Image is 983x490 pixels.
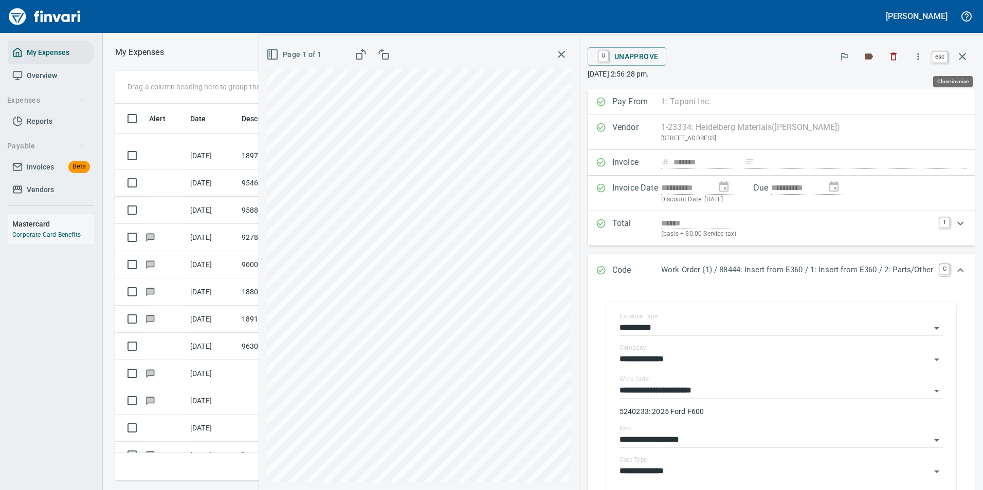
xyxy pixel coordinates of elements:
[242,112,280,125] span: Description
[186,169,238,197] td: [DATE]
[145,370,156,376] span: Has messages
[588,211,975,246] div: Expand
[620,345,646,351] label: Company
[238,306,330,333] td: 18910.7100
[145,234,156,240] span: Has messages
[186,251,238,278] td: [DATE]
[238,142,330,169] td: 18971.7100
[68,161,90,173] span: Beta
[242,112,294,125] span: Description
[238,197,330,224] td: 95887.256604
[620,406,943,417] p: 5240233: 2025 Ford F600
[8,64,94,87] a: Overview
[596,48,659,65] span: Unapprove
[238,442,330,469] td: [DATE] Invoice 1133979 from Jubitz Corp - Jfs (1-10543)
[612,217,661,239] p: Total
[620,313,658,319] label: Expense Type
[268,48,321,61] span: Page 1 of 1
[238,169,330,197] td: 95466.256604
[612,264,661,277] p: Code
[6,4,83,29] img: Finvari
[186,278,238,306] td: [DATE]
[186,306,238,333] td: [DATE]
[932,51,948,63] a: esc
[7,140,85,153] span: Payable
[238,278,330,306] td: 18804.666501
[27,46,69,59] span: My Expenses
[930,352,944,367] button: Open
[588,254,975,288] div: Expand
[930,464,944,479] button: Open
[149,112,166,125] span: Alert
[27,115,52,128] span: Reports
[190,112,206,125] span: Date
[149,112,179,125] span: Alert
[883,8,950,24] button: [PERSON_NAME]
[186,387,238,414] td: [DATE]
[27,183,54,196] span: Vendors
[939,217,950,228] a: T
[588,47,667,66] button: UUnapprove
[190,112,220,125] span: Date
[238,224,330,251] td: 92789.5520053
[8,110,94,133] a: Reports
[186,142,238,169] td: [DATE]
[128,82,278,92] p: Drag a column heading here to group the table
[145,315,156,322] span: Has messages
[3,137,89,156] button: Payable
[598,50,608,62] a: U
[27,69,57,82] span: Overview
[186,360,238,387] td: [DATE]
[12,231,81,238] a: Corporate Card Benefits
[186,414,238,442] td: [DATE]
[12,218,94,230] h6: Mastercard
[264,45,325,64] button: Page 1 of 1
[930,384,944,398] button: Open
[186,333,238,360] td: [DATE]
[620,457,647,463] label: Cost Type
[907,45,930,68] button: More
[238,251,330,278] td: 96004.11200129
[8,178,94,201] a: Vendors
[186,197,238,224] td: [DATE]
[238,333,330,360] td: 96304.375001
[145,451,156,458] span: Has messages
[8,156,94,179] a: InvoicesBeta
[588,69,975,79] p: [DATE] 2:56:28 pm.
[661,229,933,239] p: (basis + $0.00 Service tax)
[930,321,944,335] button: Open
[115,46,164,59] p: My Expenses
[145,397,156,404] span: Has messages
[661,264,933,276] p: Work Order (1) / 88444: Insert from E360 / 1: Insert from E360 / 2: Parts/Other
[145,288,156,295] span: Has messages
[620,425,632,431] label: Item
[115,46,164,59] nav: breadcrumb
[930,433,944,447] button: Open
[3,91,89,110] button: Expenses
[7,94,85,107] span: Expenses
[186,442,238,469] td: [DATE]
[186,224,238,251] td: [DATE]
[8,41,94,64] a: My Expenses
[145,261,156,268] span: Has messages
[27,161,54,174] span: Invoices
[620,376,650,382] label: Work Order
[882,45,905,68] button: Discard
[939,264,950,274] a: C
[886,11,948,22] h5: [PERSON_NAME]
